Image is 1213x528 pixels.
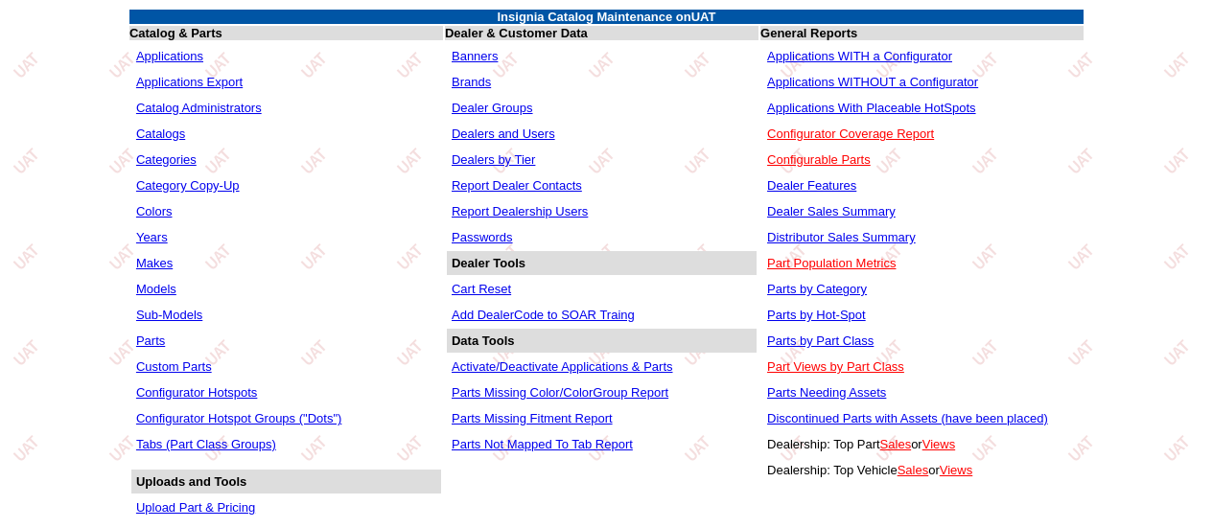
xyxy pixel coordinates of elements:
[136,101,262,115] a: Catalog Administrators
[767,359,904,374] a: Part Views by Part Class
[767,282,867,296] a: Parts by Category
[940,463,972,477] a: Views
[452,308,635,322] a: Add DealerCode to SOAR Traing
[136,204,173,218] a: Colors
[691,10,716,24] span: UAT
[760,26,857,40] b: General Reports
[452,282,511,296] a: Cart Reset
[898,463,929,477] a: Sales
[767,49,952,63] a: Applications WITH a Configurator
[452,49,498,63] a: Banners
[767,101,976,115] a: Applications With Placeable HotSpots
[767,152,871,167] a: Configurable Parts
[452,204,588,218] a: Report Dealership Users
[922,437,955,451] a: Views
[136,411,341,425] a: Configurator Hotspot Groups ("Dots")
[762,458,1082,482] td: Dealership: Top Vehicle or
[452,75,491,89] a: Brands
[136,437,276,451] a: Tabs (Part Class Groups)
[767,75,978,89] a: Applications WITHOUT a Configurator
[452,359,673,374] a: Activate/Deactivate Applications & Parts
[767,256,896,270] a: Part Population Metrics
[136,75,243,89] a: Applications Export
[767,204,896,218] a: Dealer Sales Summary
[445,26,588,40] b: Dealer & Customer Data
[767,230,916,244] a: Distributor Sales Summary
[452,256,525,270] b: Dealer Tools
[452,152,535,167] a: Dealers by Tier
[136,333,165,348] a: Parts
[136,49,203,63] a: Applications
[767,333,874,348] a: Parts by Part Class
[136,385,257,400] a: Configurator Hotspots
[136,282,176,296] a: Models
[767,308,866,322] a: Parts by Hot-Spot
[136,152,197,167] a: Categories
[452,385,668,400] a: Parts Missing Color/ColorGroup Report
[452,333,515,348] b: Data Tools
[767,385,886,400] a: Parts Needing Assets
[452,437,633,451] a: Parts Not Mapped To Tab Report
[452,101,533,115] a: Dealer Groups
[136,256,173,270] a: Makes
[452,411,613,425] a: Parts Missing Fitment Report
[136,500,255,515] a: Upload Part & Pricing
[880,437,912,451] a: Sales
[452,230,513,244] a: Passwords
[767,126,934,141] a: Configurator Coverage Report
[129,26,222,40] b: Catalog & Parts
[767,178,856,193] a: Dealer Features
[136,474,246,489] b: Uploads and Tools
[767,411,1048,425] a: Discontinued Parts with Assets (have been placed)
[129,10,1084,24] td: Insignia Catalog Maintenance on
[762,432,1082,456] td: Dealership: Top Part or
[136,178,240,193] a: Category Copy-Up
[136,308,202,322] a: Sub-Models
[136,359,212,374] a: Custom Parts
[136,230,168,244] a: Years
[452,178,582,193] a: Report Dealer Contacts
[452,126,555,141] a: Dealers and Users
[136,126,185,141] a: Catalogs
